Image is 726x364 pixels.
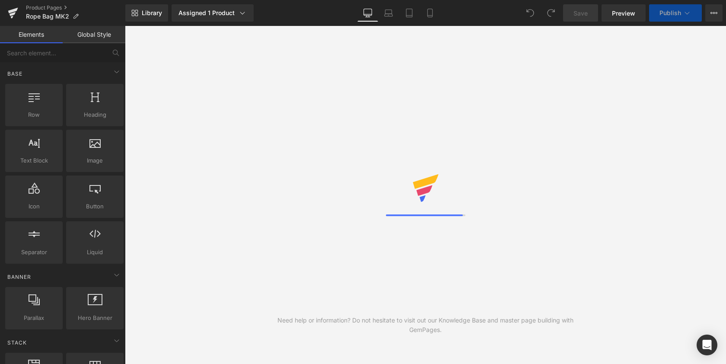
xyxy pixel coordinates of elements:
button: Publish [649,4,702,22]
span: Base [6,70,23,78]
span: Publish [659,10,681,16]
div: Open Intercom Messenger [697,335,717,355]
div: Need help or information? Do not hesitate to visit out our Knowledge Base and master page buildin... [275,316,576,335]
a: Preview [602,4,646,22]
span: Liquid [69,248,121,257]
div: Assigned 1 Product [178,9,247,17]
span: Row [8,110,60,119]
span: Preview [612,9,635,18]
span: Hero Banner [69,313,121,322]
button: More [705,4,723,22]
button: Undo [522,4,539,22]
a: Laptop [378,4,399,22]
span: Banner [6,273,32,281]
span: Save [573,9,588,18]
span: Rope Bag MK2 [26,13,69,20]
span: Button [69,202,121,211]
a: Tablet [399,4,420,22]
a: Product Pages [26,4,125,11]
a: Global Style [63,26,125,43]
button: Redo [542,4,560,22]
span: Image [69,156,121,165]
span: Parallax [8,313,60,322]
a: Desktop [357,4,378,22]
span: Heading [69,110,121,119]
span: Separator [8,248,60,257]
a: Mobile [420,4,440,22]
span: Library [142,9,162,17]
a: New Library [125,4,168,22]
span: Stack [6,338,28,347]
span: Icon [8,202,60,211]
span: Text Block [8,156,60,165]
